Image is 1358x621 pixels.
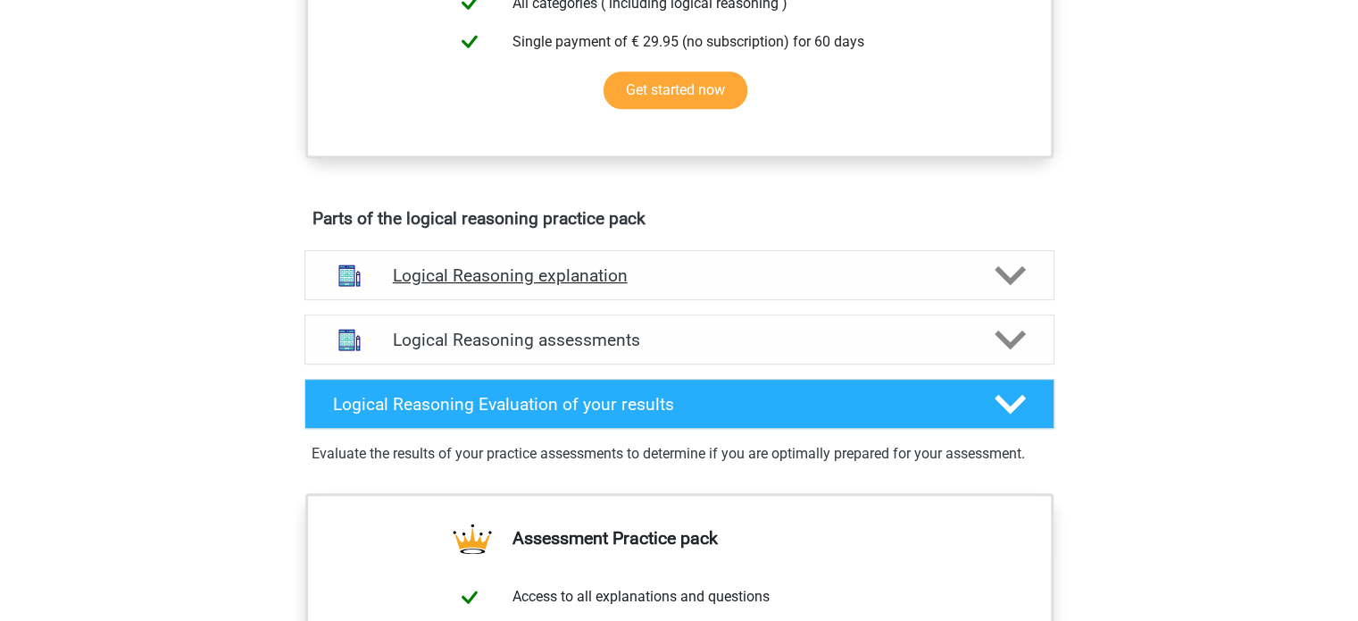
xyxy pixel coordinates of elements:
h4: Logical Reasoning explanation [393,265,966,286]
a: assessments Logical Reasoning assessments [297,315,1062,365]
a: Logical Reasoning Evaluation of your results [297,379,1062,429]
h4: Parts of the logical reasoning practice pack [312,208,1046,229]
h4: Logical Reasoning assessments [393,330,966,350]
img: logical reasoning explanations [327,253,372,298]
p: Evaluate the results of your practice assessments to determine if you are optimally prepared for ... [312,443,1047,465]
img: logical reasoning assessments [327,317,372,363]
a: Get started now [604,71,747,109]
h4: Logical Reasoning Evaluation of your results [333,394,966,415]
a: explanations Logical Reasoning explanation [297,250,1062,300]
